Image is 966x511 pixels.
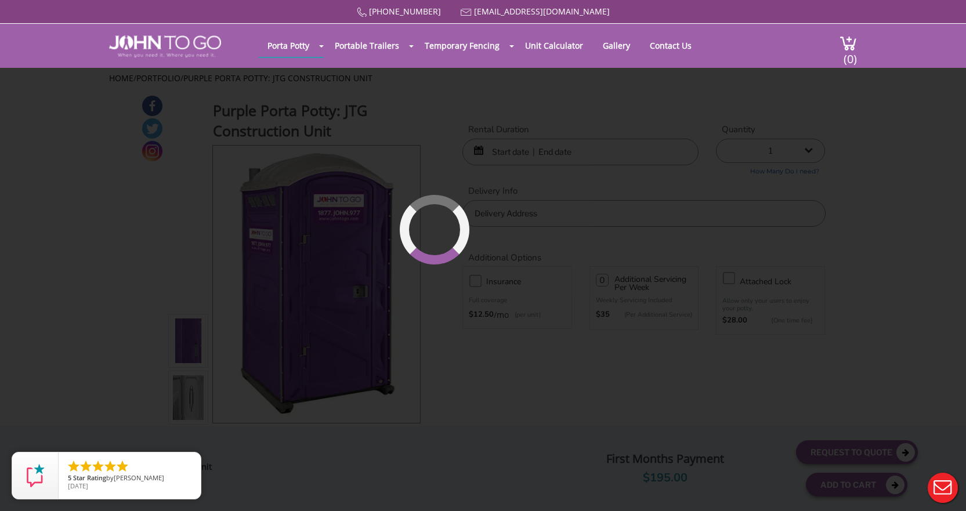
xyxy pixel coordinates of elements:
li:  [91,459,105,473]
span: (0) [843,42,857,67]
img: Call [357,8,367,17]
li:  [67,459,81,473]
li:  [115,459,129,473]
a: Unit Calculator [516,34,592,57]
img: cart a [840,35,857,51]
a: Gallery [594,34,639,57]
img: Review Rating [24,464,47,487]
img: Mail [461,9,472,16]
a: Contact Us [641,34,700,57]
span: by [68,474,191,483]
a: Portable Trailers [326,34,408,57]
span: Star Rating [73,473,106,482]
li:  [103,459,117,473]
a: Temporary Fencing [416,34,508,57]
span: [DATE] [68,481,88,490]
span: [PERSON_NAME] [114,473,164,482]
li:  [79,459,93,473]
a: [EMAIL_ADDRESS][DOMAIN_NAME] [474,6,610,17]
span: 5 [68,473,71,482]
a: [PHONE_NUMBER] [369,6,441,17]
button: Live Chat [920,465,966,511]
a: Porta Potty [259,34,318,57]
img: JOHN to go [109,35,221,57]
